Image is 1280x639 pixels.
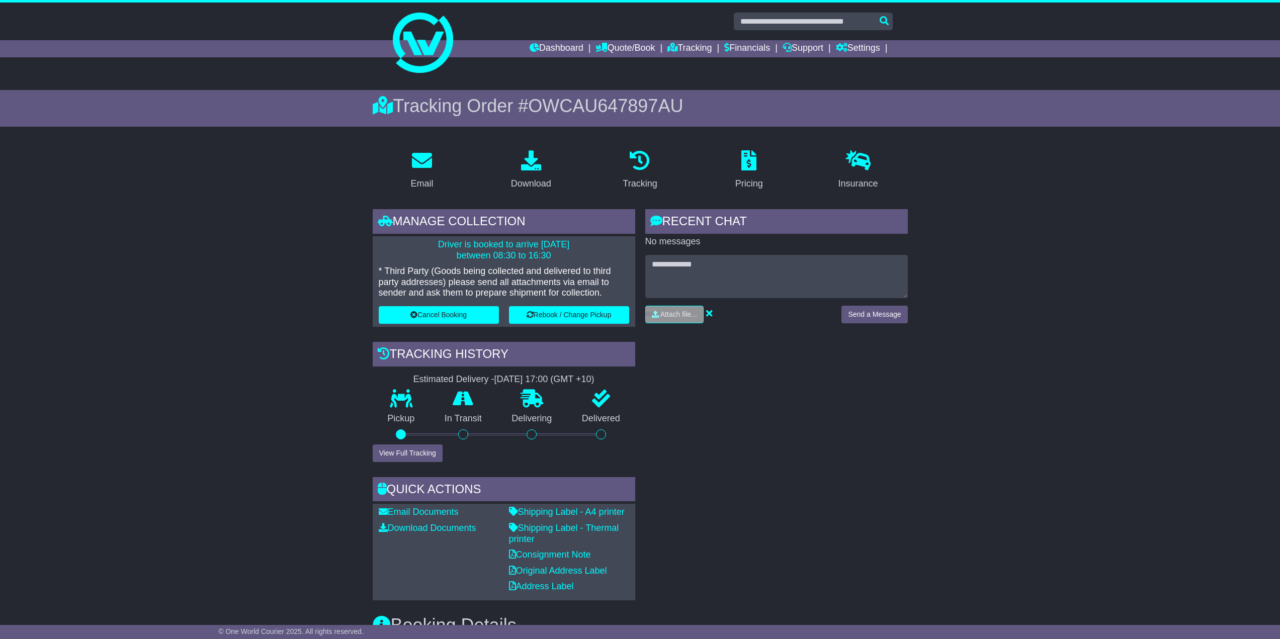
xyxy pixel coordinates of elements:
[509,581,574,591] a: Address Label
[379,306,499,324] button: Cancel Booking
[379,266,629,299] p: * Third Party (Goods being collected and delivered to third party addresses) please send all atta...
[511,177,551,191] div: Download
[373,444,443,462] button: View Full Tracking
[373,413,430,424] p: Pickup
[430,413,497,424] p: In Transit
[645,236,908,247] p: No messages
[735,177,763,191] div: Pricing
[509,523,619,544] a: Shipping Label - Thermal printer
[379,523,476,533] a: Download Documents
[724,40,770,57] a: Financials
[667,40,712,57] a: Tracking
[373,477,635,504] div: Quick Actions
[373,95,908,117] div: Tracking Order #
[616,147,663,194] a: Tracking
[836,40,880,57] a: Settings
[595,40,655,57] a: Quote/Book
[404,147,440,194] a: Email
[373,342,635,369] div: Tracking history
[504,147,558,194] a: Download
[832,147,885,194] a: Insurance
[838,177,878,191] div: Insurance
[379,507,459,517] a: Email Documents
[410,177,433,191] div: Email
[494,374,594,385] div: [DATE] 17:00 (GMT +10)
[497,413,567,424] p: Delivering
[379,239,629,261] p: Driver is booked to arrive [DATE] between 08:30 to 16:30
[509,566,607,576] a: Original Address Label
[509,306,629,324] button: Rebook / Change Pickup
[645,209,908,236] div: RECENT CHAT
[509,550,591,560] a: Consignment Note
[373,615,908,635] h3: Booking Details
[729,147,770,194] a: Pricing
[509,507,625,517] a: Shipping Label - A4 printer
[373,374,635,385] div: Estimated Delivery -
[567,413,635,424] p: Delivered
[218,627,364,635] span: © One World Courier 2025. All rights reserved.
[530,40,583,57] a: Dashboard
[623,177,657,191] div: Tracking
[373,209,635,236] div: Manage collection
[528,96,683,116] span: OWCAU647897AU
[783,40,823,57] a: Support
[841,306,907,323] button: Send a Message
